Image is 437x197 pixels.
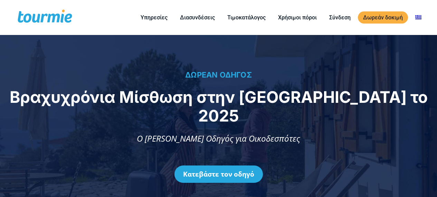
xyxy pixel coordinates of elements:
[324,13,356,22] a: Σύνδεση
[175,13,220,22] a: Διασυνδέσεις
[10,87,428,125] span: Βραχυχρόνια Μίσθωση στην [GEOGRAPHIC_DATA] το 2025
[358,11,408,24] a: Δωρεάν δοκιμή
[185,70,252,79] span: ΔΩΡΕΑΝ ΟΔΗΓΟΣ
[222,13,271,22] a: Τιμοκατάλογος
[410,13,427,22] a: Αλλαγή σε
[137,133,300,144] span: Ο [PERSON_NAME] Οδηγός για Οικοδεσπότες
[273,13,322,22] a: Χρήσιμοι πόροι
[135,13,173,22] a: Υπηρεσίες
[174,165,263,183] a: Κατεβάστε τον οδηγό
